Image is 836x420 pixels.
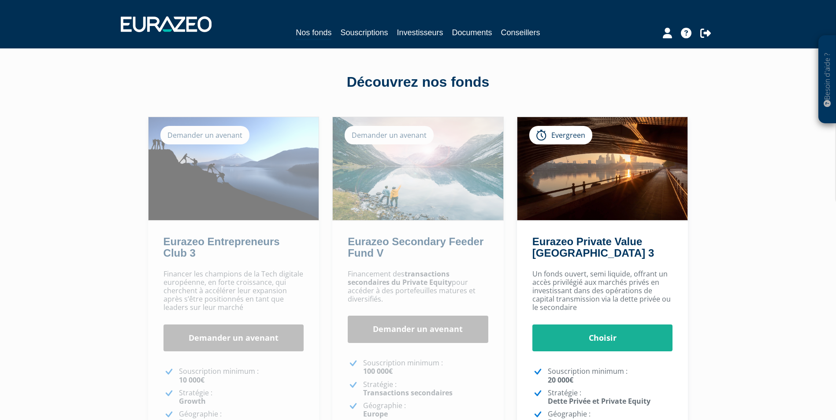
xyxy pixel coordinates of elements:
[822,40,832,119] p: Besoin d'aide ?
[529,126,592,144] div: Evergreen
[548,367,673,384] p: Souscription minimum :
[517,117,688,220] img: Eurazeo Private Value Europe 3
[548,396,650,406] strong: Dette Privée et Private Equity
[532,324,673,352] a: Choisir
[348,236,483,259] a: Eurazeo Secondary Feeder Fund V
[121,16,212,32] img: 1732889491-logotype_eurazeo_blanc_rvb.png
[160,126,249,144] div: Demander un avenant
[296,26,331,40] a: Nos fonds
[363,380,488,397] p: Stratégie :
[501,26,540,39] a: Conseillers
[363,388,453,398] strong: Transactions secondaires
[179,389,304,405] p: Stratégie :
[452,26,492,39] a: Documents
[348,270,488,304] p: Financement des pour accéder à des portefeuilles matures et diversifiés.
[363,402,488,418] p: Géographie :
[548,389,673,405] p: Stratégie :
[149,117,319,220] img: Eurazeo Entrepreneurs Club 3
[179,396,206,406] strong: Growth
[363,359,488,376] p: Souscription minimum :
[179,367,304,384] p: Souscription minimum :
[163,236,280,259] a: Eurazeo Entrepreneurs Club 3
[167,72,669,92] div: Découvrez nos fonds
[397,26,443,39] a: Investisseurs
[179,375,204,385] strong: 10 000€
[363,366,393,376] strong: 100 000€
[548,375,573,385] strong: 20 000€
[340,26,388,39] a: Souscriptions
[163,324,304,352] a: Demander un avenant
[348,269,452,287] strong: transactions secondaires du Private Equity
[532,270,673,312] p: Un fonds ouvert, semi liquide, offrant un accès privilégié aux marchés privés en investissant dan...
[532,236,654,259] a: Eurazeo Private Value [GEOGRAPHIC_DATA] 3
[363,409,388,419] strong: Europe
[333,117,503,220] img: Eurazeo Secondary Feeder Fund V
[345,126,434,144] div: Demander un avenant
[163,270,304,312] p: Financer les champions de la Tech digitale européenne, en forte croissance, qui cherchent à accél...
[348,316,488,343] a: Demander un avenant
